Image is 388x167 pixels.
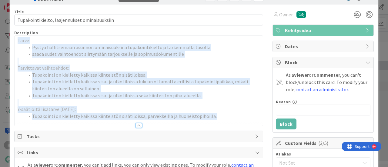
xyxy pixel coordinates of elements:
p: Tarvittavat vaihtoehdot: [18,65,260,72]
li: Pystyä hallitsemaan asunnon ominaisuuksina tupakointikieltoja tarkemmalla tasolla [25,44,260,51]
li: Tupakointi on kielletty kaikissa sisä- ja ulkotiloissa sekä kiinteistön piha-alueella. [25,92,260,99]
li: Tupakointi on kielletty kaikissa sisä- ja ulkotiloissa lukuun ottamatta erillistä tupakointipaikk... [25,78,260,92]
p: Tarve [18,37,260,44]
span: ( 3/5 ) [318,140,328,146]
div: As a or , you can't block/unblock this card. To modify your role, . [286,71,370,93]
span: Description [14,30,38,35]
span: Block [285,59,363,66]
div: Asiakas [276,152,370,156]
span: Links [27,149,252,156]
a: contact an administrator [296,86,348,92]
li: saada uudet vaihtoehdot siirtymään tarjoukselle ja sopimusdokumentille [25,51,260,58]
span: Owner [279,11,293,18]
li: Tupakointi on kielletty kaikissa kiinteistön sisätiloissa. [25,72,260,78]
li: Tupakointi on kielletty kaikissa kiinteistön sisätiloissa, parvekkeilla ja huoneistopihoilla. [25,113,260,120]
span: Support [13,1,28,8]
div: 9+ [31,2,34,7]
span: Tasks [27,133,252,140]
span: Kehitysidea [285,27,363,34]
b: Viewer [294,72,309,78]
p: Y-säätiöltä lisätarve [DATE]: [18,106,260,113]
b: Commenter [313,72,340,78]
label: Reason [276,99,291,105]
span: Not Set [279,159,360,166]
button: Block [276,119,296,129]
span: Dates [285,43,363,50]
label: Title [14,9,24,15]
input: type card name here... [14,15,263,25]
span: Custom Fields [285,139,363,147]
